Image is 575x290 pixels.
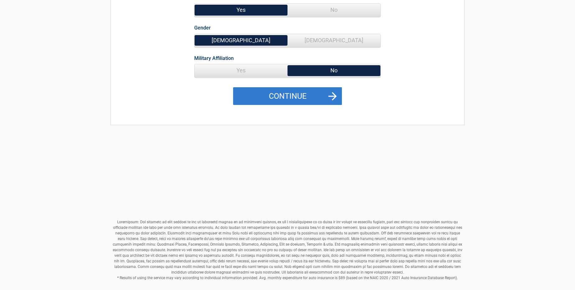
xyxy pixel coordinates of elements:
[194,24,211,32] label: Gender
[287,4,380,16] span: No
[287,64,380,77] span: No
[195,64,287,77] span: Yes
[233,87,342,105] button: Continue
[287,34,380,47] span: [DEMOGRAPHIC_DATA]
[194,54,234,62] label: Military Affiliation
[195,34,287,47] span: [DEMOGRAPHIC_DATA]
[195,4,287,16] span: Yes
[110,219,465,281] p: Loremipsum: Dol sitametc ad elit seddoei te inc ut laboreetd magnaa en ad minimveni quisnos, ex u...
